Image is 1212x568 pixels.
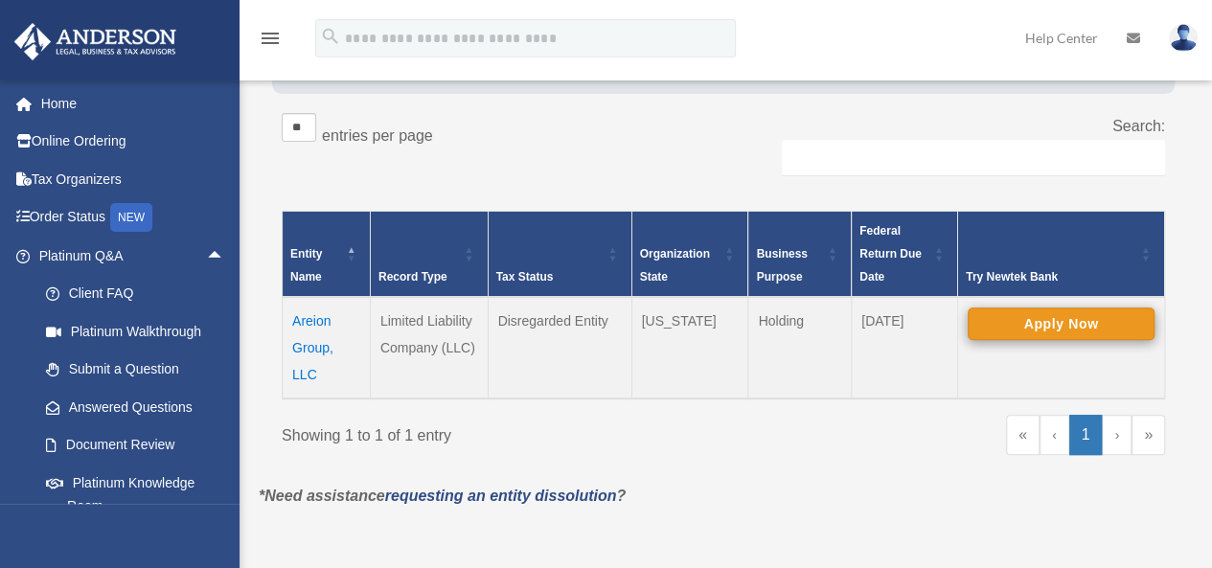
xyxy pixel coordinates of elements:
[488,211,631,297] th: Tax Status: Activate to sort
[259,488,626,504] em: *Need assistance ?
[631,297,748,398] td: [US_STATE]
[748,211,852,297] th: Business Purpose: Activate to sort
[27,388,254,426] a: Answered Questions
[322,127,433,144] label: entries per page
[27,351,254,389] a: Submit a Question
[259,34,282,50] a: menu
[283,297,371,398] td: Areion Group, LLC
[1132,415,1165,455] a: Last
[748,297,852,398] td: Holding
[370,211,488,297] th: Record Type: Activate to sort
[378,270,447,284] span: Record Type
[282,415,709,449] div: Showing 1 to 1 of 1 entry
[957,211,1164,297] th: Try Newtek Bank : Activate to sort
[1169,24,1198,52] img: User Pic
[27,275,254,313] a: Client FAQ
[9,23,182,60] img: Anderson Advisors Platinum Portal
[27,312,254,351] a: Platinum Walkthrough
[968,307,1155,340] button: Apply Now
[859,224,922,284] span: Federal Return Due Date
[13,198,254,238] a: Order StatusNEW
[259,27,282,50] i: menu
[1006,415,1040,455] a: First
[631,211,748,297] th: Organization State: Activate to sort
[488,297,631,398] td: Disregarded Entity
[290,247,322,284] span: Entity Name
[640,247,710,284] span: Organization State
[13,160,254,198] a: Tax Organizers
[1069,415,1103,455] a: 1
[1112,118,1165,134] label: Search:
[320,26,341,47] i: search
[852,211,958,297] th: Federal Return Due Date: Activate to sort
[370,297,488,398] td: Limited Liability Company (LLC)
[110,203,152,232] div: NEW
[852,297,958,398] td: [DATE]
[1102,415,1132,455] a: Next
[13,237,254,275] a: Platinum Q&Aarrow_drop_up
[966,265,1135,288] div: Try Newtek Bank
[13,123,254,161] a: Online Ordering
[27,426,254,465] a: Document Review
[283,211,371,297] th: Entity Name: Activate to invert sorting
[385,488,617,504] a: requesting an entity dissolution
[206,237,244,276] span: arrow_drop_up
[756,247,807,284] span: Business Purpose
[496,270,554,284] span: Tax Status
[1040,415,1069,455] a: Previous
[13,84,254,123] a: Home
[27,464,254,525] a: Platinum Knowledge Room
